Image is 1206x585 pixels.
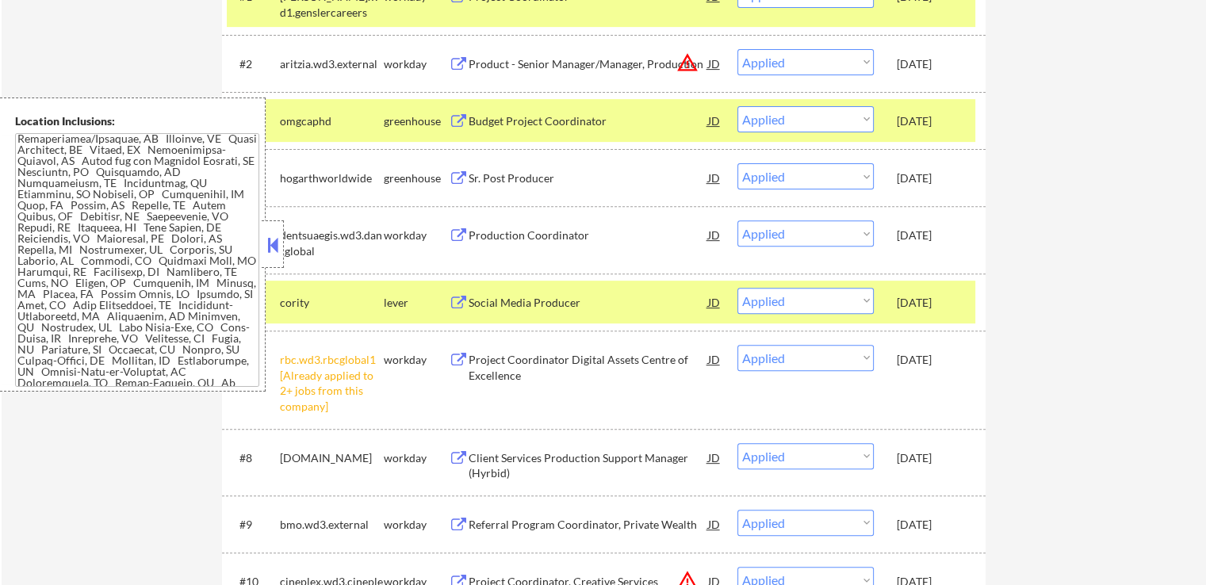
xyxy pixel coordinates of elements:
div: Referral Program Coordinator, Private Wealth [469,517,708,533]
div: bmo.wd3.external [280,517,384,533]
div: [DATE] [897,170,967,186]
div: workday [384,517,449,533]
div: workday [384,56,449,72]
div: lever [384,295,449,311]
div: [DATE] [897,352,967,368]
div: Social Media Producer [469,295,708,311]
div: Product - Senior Manager/Manager, Production [469,56,708,72]
div: JD [706,345,722,373]
div: [DATE] [897,113,967,129]
div: aritzia.wd3.external [280,56,384,72]
div: dentsuaegis.wd3.dan_global [280,227,384,258]
div: hogarthworldwide [280,170,384,186]
div: workday [384,450,449,466]
div: Budget Project Coordinator [469,113,708,129]
div: Location Inclusions: [15,113,259,129]
div: Sr. Post Producer [469,170,708,186]
div: JD [706,510,722,538]
div: [DATE] [897,295,967,311]
div: Client Services Production Support Manager (Hyrbid) [469,450,708,481]
div: JD [706,443,722,472]
button: warning_amber [676,52,699,74]
div: #9 [239,517,267,533]
div: workday [384,352,449,368]
div: JD [706,106,722,135]
div: #8 [239,450,267,466]
div: JD [706,220,722,249]
div: workday [384,227,449,243]
div: cority [280,295,384,311]
div: [DATE] [897,450,967,466]
div: [DATE] [897,227,967,243]
div: greenhouse [384,113,449,129]
div: JD [706,49,722,78]
div: omgcaphd [280,113,384,129]
div: JD [706,163,722,192]
div: rbc.wd3.rbcglobal1 [Already applied to 2+ jobs from this company] [280,352,384,414]
div: [DATE] [897,56,967,72]
div: JD [706,288,722,316]
div: Project Coordinator Digital Assets Centre of Excellence [469,352,708,383]
div: greenhouse [384,170,449,186]
div: #2 [239,56,267,72]
div: [DOMAIN_NAME] [280,450,384,466]
div: Production Coordinator [469,227,708,243]
div: [DATE] [897,517,967,533]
